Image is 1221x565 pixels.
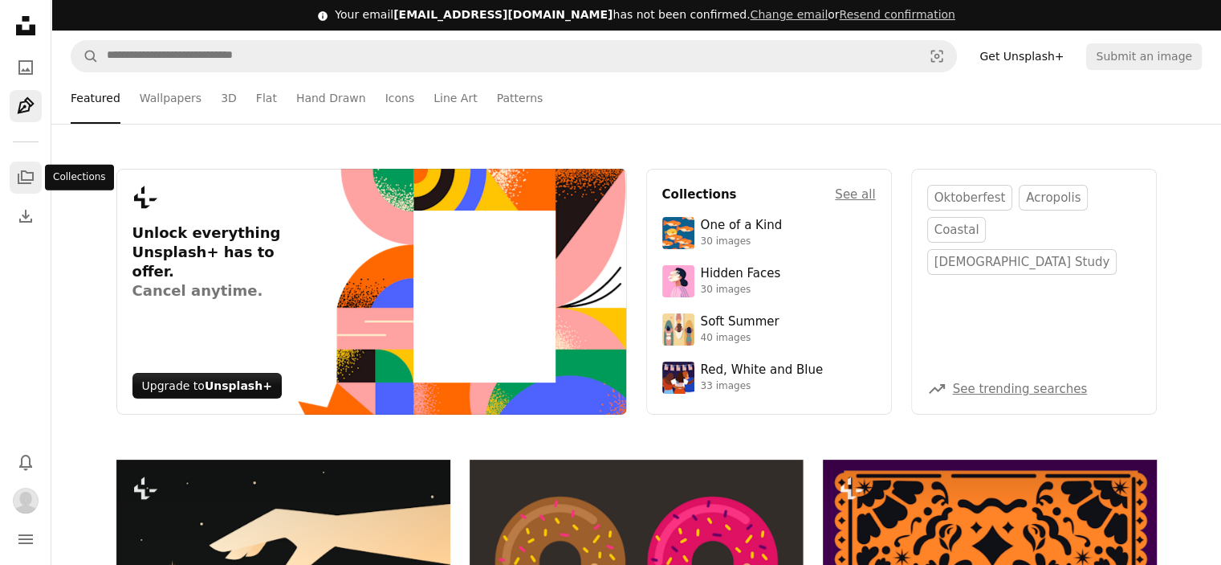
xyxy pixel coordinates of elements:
[140,72,201,124] a: Wallpapers
[750,8,828,21] a: Change email
[701,380,824,393] div: 33 images
[662,313,876,346] a: Soft Summer40 images
[132,373,282,399] div: Upgrade to
[953,382,1088,396] a: See trending searches
[839,7,954,23] button: Resend confirmation
[10,162,42,194] a: Collections
[1086,43,1202,69] button: Submit an image
[385,72,415,124] a: Icons
[335,7,955,23] div: Your email has not been confirmed.
[433,72,477,124] a: Line Art
[10,10,42,45] a: Home — Unsplash
[750,8,954,21] span: or
[10,90,42,122] a: Illustrations
[835,185,875,204] a: See all
[662,217,876,249] a: One of a Kind30 images
[701,284,781,297] div: 30 images
[393,8,613,21] span: [EMAIL_ADDRESS][DOMAIN_NAME]
[701,332,779,345] div: 40 images
[116,169,627,415] a: Unlock everything Unsplash+ has to offer.Cancel anytime.Upgrade toUnsplash+
[205,379,272,392] strong: Unsplash+
[10,200,42,232] a: Download History
[927,249,1117,275] a: [DEMOGRAPHIC_DATA] study
[13,488,39,514] img: Avatar of user sudhanshu verma
[10,51,42,84] a: Photos
[497,72,543,124] a: Patterns
[927,185,1013,211] a: oktoberfest
[701,314,779,330] div: Soft Summer
[918,41,956,72] button: Visual search
[10,485,42,517] button: Profile
[256,72,277,124] a: Flat
[10,523,42,555] button: Menu
[701,362,824,379] div: Red, White and Blue
[701,218,783,234] div: One of a Kind
[662,185,737,204] h4: Collections
[662,313,694,346] img: premium_vector-1747375287322-8ad2c24be57d
[701,235,783,248] div: 30 images
[927,217,987,243] a: coastal
[662,265,876,297] a: Hidden Faces30 images
[132,281,297,301] span: Cancel anytime.
[296,72,366,124] a: Hand Drawn
[71,40,957,72] form: Find visuals sitewide
[662,362,694,394] img: premium_vector-1717780424626-a1297b9c4208
[970,43,1073,69] a: Get Unsplash+
[662,265,694,297] img: premium_vector-1748844071474-d954b88adc73
[1019,185,1088,211] a: acropolis
[132,223,297,301] h3: Unlock everything Unsplash+ has to offer.
[662,362,876,394] a: Red, White and Blue33 images
[71,41,99,72] button: Search Unsplash
[662,217,694,249] img: premium_vector-1753329402269-eef6929b85ec
[221,72,237,124] a: 3D
[701,266,781,282] div: Hidden Faces
[10,446,42,478] button: Notifications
